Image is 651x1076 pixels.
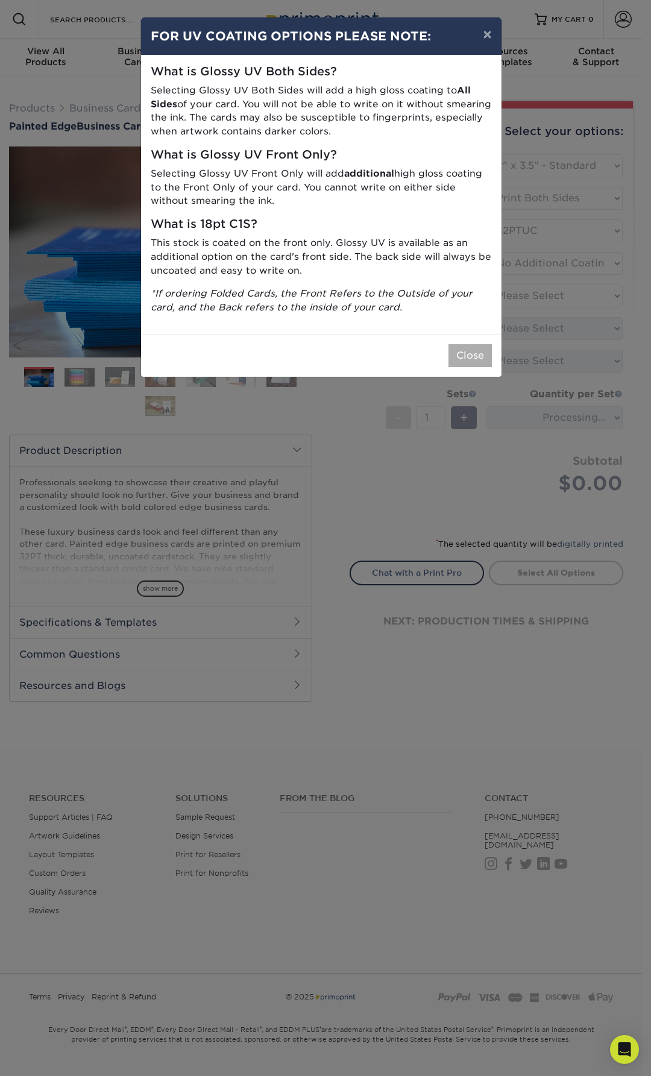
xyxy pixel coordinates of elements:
button: Close [448,344,492,367]
h5: What is Glossy UV Front Only? [151,148,492,162]
p: Selecting Glossy UV Front Only will add high gloss coating to the Front Only of your card. You ca... [151,167,492,208]
h5: What is 18pt C1S? [151,218,492,231]
button: × [473,17,501,51]
h4: FOR UV COATING OPTIONS PLEASE NOTE: [151,27,492,45]
h5: What is Glossy UV Both Sides? [151,65,492,79]
strong: additional [344,168,394,179]
p: Selecting Glossy UV Both Sides will add a high gloss coating to of your card. You will not be abl... [151,84,492,139]
i: *If ordering Folded Cards, the Front Refers to the Outside of your card, and the Back refers to t... [151,288,473,313]
p: This stock is coated on the front only. Glossy UV is available as an additional option on the car... [151,236,492,277]
div: Open Intercom Messenger [610,1035,639,1064]
strong: All Sides [151,84,471,110]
